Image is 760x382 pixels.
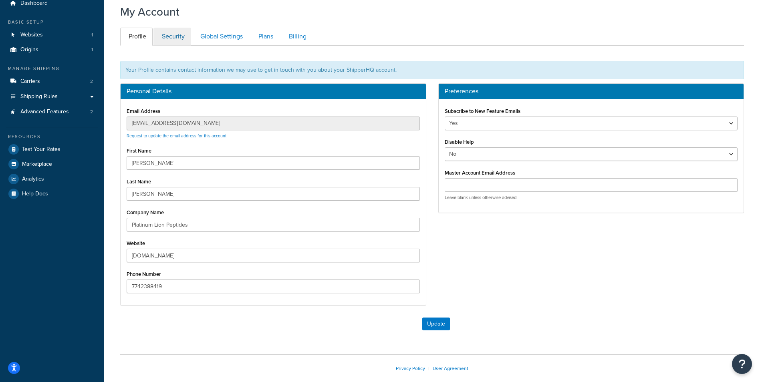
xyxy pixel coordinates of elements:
[732,354,752,374] button: Open Resource Center
[6,105,98,119] a: Advanced Features 2
[6,19,98,26] div: Basic Setup
[91,46,93,53] span: 1
[6,89,98,104] a: Shipping Rules
[90,109,93,115] span: 2
[127,271,161,277] label: Phone Number
[6,187,98,201] a: Help Docs
[428,365,429,372] span: |
[127,240,145,246] label: Website
[6,133,98,140] div: Resources
[120,28,153,46] a: Profile
[20,78,40,85] span: Carriers
[445,88,738,95] h3: Preferences
[6,28,98,42] a: Websites 1
[20,93,58,100] span: Shipping Rules
[91,32,93,38] span: 1
[20,109,69,115] span: Advanced Features
[445,170,515,176] label: Master Account Email Address
[6,65,98,72] div: Manage Shipping
[6,105,98,119] li: Advanced Features
[22,161,52,168] span: Marketplace
[127,179,151,185] label: Last Name
[120,61,744,79] div: Your Profile contains contact information we may use to get in touch with you about your ShipperH...
[433,365,468,372] a: User Agreement
[6,172,98,186] a: Analytics
[6,74,98,89] li: Carriers
[127,148,151,154] label: First Name
[6,74,98,89] a: Carriers 2
[127,88,420,95] h3: Personal Details
[153,28,191,46] a: Security
[6,42,98,57] li: Origins
[445,139,474,145] label: Disable Help
[90,78,93,85] span: 2
[396,365,425,372] a: Privacy Policy
[250,28,280,46] a: Plans
[127,108,160,114] label: Email Address
[192,28,249,46] a: Global Settings
[6,157,98,171] a: Marketplace
[280,28,313,46] a: Billing
[22,146,60,153] span: Test Your Rates
[6,42,98,57] a: Origins 1
[20,46,38,53] span: Origins
[127,209,164,215] label: Company Name
[6,28,98,42] li: Websites
[127,133,226,139] a: Request to update the email address for this account
[120,4,179,20] h1: My Account
[445,195,738,201] p: Leave blank unless otherwise advised
[20,32,43,38] span: Websites
[422,318,450,330] button: Update
[445,108,520,114] label: Subscribe to New Feature Emails
[22,176,44,183] span: Analytics
[6,142,98,157] a: Test Your Rates
[22,191,48,197] span: Help Docs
